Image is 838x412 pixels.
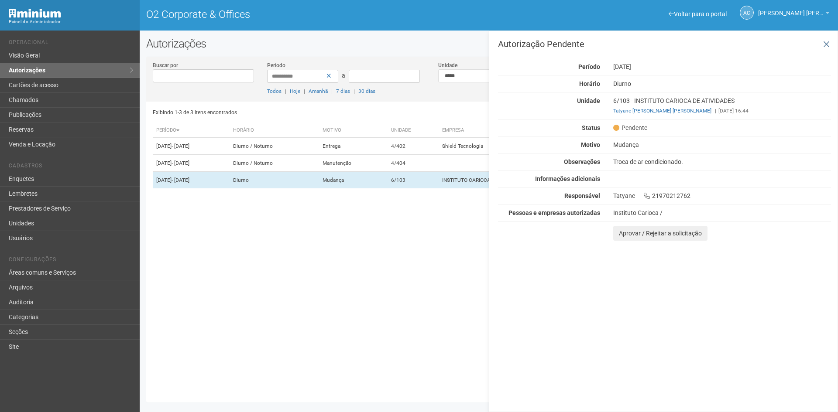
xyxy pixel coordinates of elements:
button: Aprovar / Rejeitar a solicitação [613,226,707,241]
td: Diurno [230,172,319,189]
th: Motivo [319,123,388,138]
span: | [285,88,286,94]
a: [PERSON_NAME] [PERSON_NAME] [758,11,829,18]
div: Instituto Carioca / [613,209,831,217]
td: Entrega [319,138,388,155]
td: [DATE] [153,138,230,155]
th: Empresa [439,123,618,138]
td: Diurno / Noturno [230,138,319,155]
td: 4/404 [388,155,439,172]
td: Manutenção [319,155,388,172]
strong: Status [582,124,600,131]
strong: Responsável [564,192,600,199]
li: Operacional [9,39,133,48]
span: | [354,88,355,94]
li: Cadastros [9,163,133,172]
td: Shield Tecnologia [439,138,618,155]
label: Buscar por [153,61,178,69]
label: Período [267,61,285,69]
span: - [DATE] [172,143,189,149]
td: Diurno / Noturno [230,155,319,172]
strong: Observações [564,158,600,165]
a: Tatyane [PERSON_NAME] [PERSON_NAME] [613,108,711,114]
img: Minium [9,9,61,18]
div: Exibindo 1-3 de 3 itens encontrados [153,106,486,119]
th: Horário [230,123,319,138]
div: [DATE] 16:44 [613,107,831,115]
strong: Pessoas e empresas autorizadas [508,209,600,216]
a: Amanhã [309,88,328,94]
span: | [331,88,333,94]
td: Mudança [319,172,388,189]
strong: Motivo [581,141,600,148]
th: Unidade [388,123,439,138]
a: 7 dias [336,88,350,94]
a: AC [740,6,754,20]
div: Tatyane 21970212762 [607,192,838,200]
a: Hoje [290,88,300,94]
div: Painel do Administrador [9,18,133,26]
span: - [DATE] [172,160,189,166]
span: - [DATE] [172,177,189,183]
h1: O2 Corporate & Offices [146,9,482,20]
h2: Autorizações [146,37,831,50]
td: 6/103 [388,172,439,189]
div: Mudança [607,141,838,149]
a: 30 dias [358,88,375,94]
span: | [715,108,716,114]
td: 4/402 [388,138,439,155]
strong: Informações adicionais [535,175,600,182]
div: [DATE] [607,63,838,71]
span: Pendente [613,124,647,132]
strong: Horário [579,80,600,87]
strong: Período [578,63,600,70]
td: INSTITUTO CARIOCA DE ATIVIDADES [439,172,618,189]
td: [DATE] [153,172,230,189]
div: 6/103 - INSTITUTO CARIOCA DE ATIVIDADES [607,97,838,115]
span: Ana Carla de Carvalho Silva [758,1,824,17]
td: [DATE] [153,155,230,172]
div: Diurno [607,80,838,88]
label: Unidade [438,61,457,69]
strong: Unidade [577,97,600,104]
span: a [342,72,345,79]
a: Voltar para o portal [669,10,727,17]
div: Troca de ar condicionado. [607,158,838,166]
th: Período [153,123,230,138]
li: Configurações [9,256,133,266]
a: Todos [267,88,282,94]
span: | [304,88,305,94]
h3: Autorização Pendente [498,40,831,48]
